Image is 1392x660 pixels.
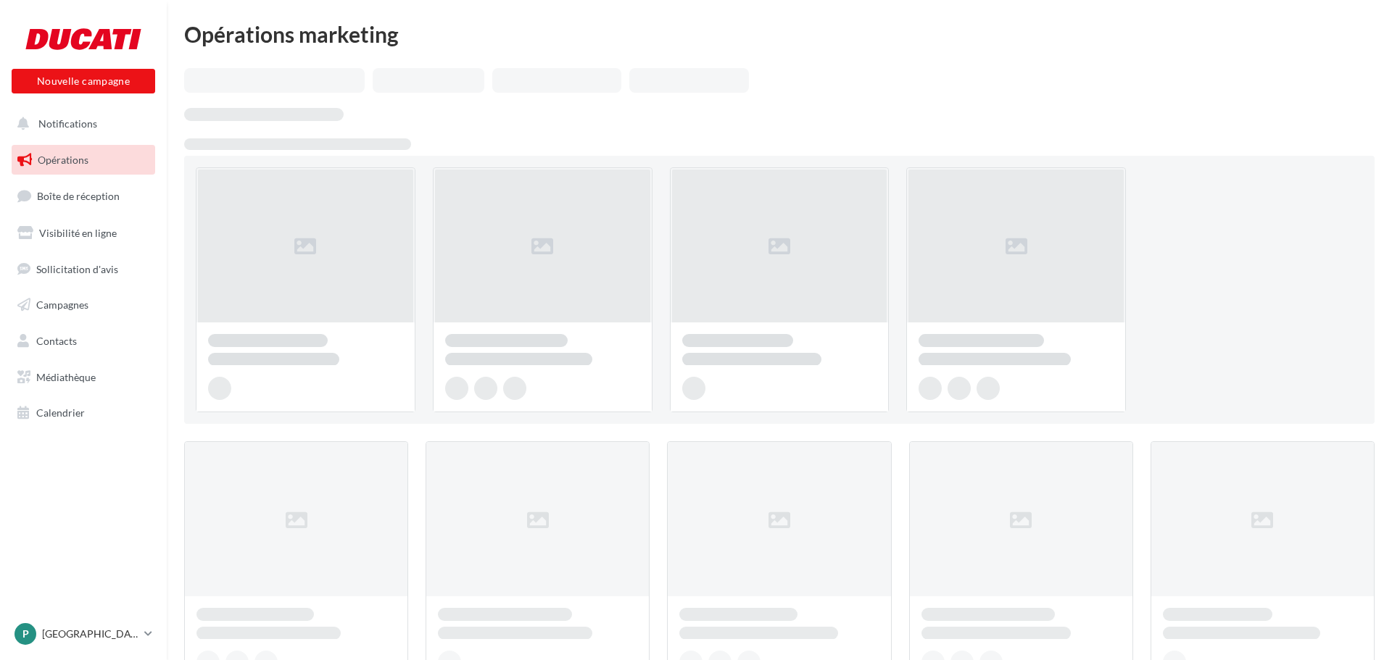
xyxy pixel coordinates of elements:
span: P [22,627,29,641]
span: Campagnes [36,298,88,311]
span: Notifications [38,117,97,130]
span: Opérations [38,154,88,166]
a: Opérations [9,145,158,175]
a: Boîte de réception [9,180,158,212]
span: Sollicitation d'avis [36,262,118,275]
span: Boîte de réception [37,190,120,202]
span: Médiathèque [36,371,96,383]
a: Calendrier [9,398,158,428]
div: Opérations marketing [184,23,1375,45]
span: Calendrier [36,406,85,419]
button: Nouvelle campagne [12,69,155,93]
p: [GEOGRAPHIC_DATA] [42,627,138,641]
a: Visibilité en ligne [9,218,158,248]
span: Contacts [36,335,77,347]
a: Sollicitation d'avis [9,254,158,285]
span: Visibilité en ligne [39,227,117,239]
button: Notifications [9,109,152,139]
a: Contacts [9,326,158,356]
a: Campagnes [9,290,158,320]
a: P [GEOGRAPHIC_DATA] [12,620,155,648]
a: Médiathèque [9,362,158,393]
